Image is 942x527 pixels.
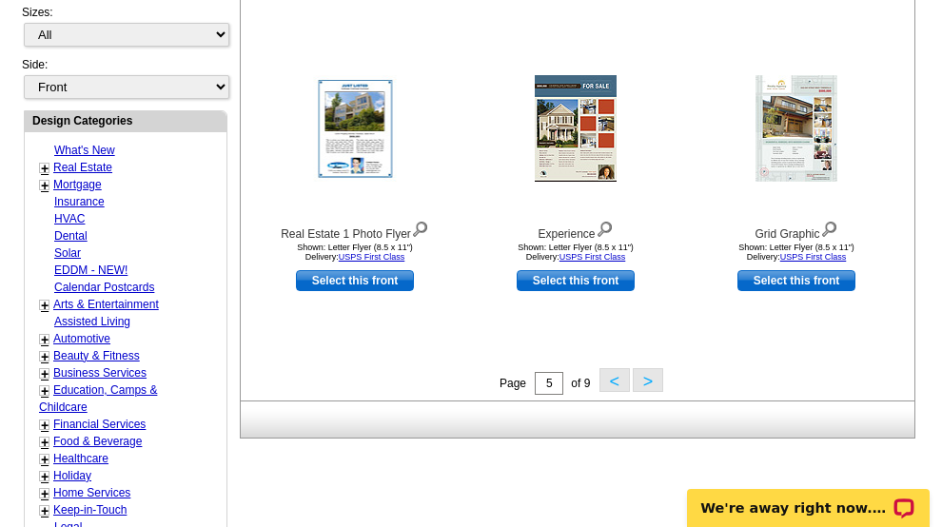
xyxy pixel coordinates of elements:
a: + [41,332,49,347]
a: Assisted Living [54,315,130,328]
a: Solar [54,246,81,260]
a: + [41,366,49,381]
div: Sizes: [22,4,227,56]
a: Food & Beverage [53,435,142,448]
div: Side: [22,56,227,101]
iframe: LiveChat chat widget [675,467,942,527]
div: Design Categories [25,111,226,129]
a: Mortgage [53,178,102,191]
a: What's New [54,144,115,157]
a: Business Services [53,366,147,380]
a: + [41,349,49,364]
button: > [633,368,663,392]
a: use this design [737,270,855,291]
a: Dental [54,229,88,243]
span: Page [500,377,526,390]
a: + [41,418,49,433]
div: Shown: Letter Flyer (8.5 x 11") Delivery: [692,243,901,262]
a: + [41,452,49,467]
a: Beauty & Fitness [53,349,140,362]
a: Calendar Postcards [54,281,154,294]
a: + [41,161,49,176]
a: Healthcare [53,452,108,465]
a: use this design [517,270,635,291]
a: Automotive [53,332,110,345]
a: USPS First Class [559,252,626,262]
a: Financial Services [53,418,146,431]
img: Experience [535,75,617,182]
a: Real Estate [53,161,112,174]
a: + [41,469,49,484]
a: + [41,178,49,193]
img: Grid Graphic [756,75,837,182]
img: Real Estate 1 Photo Flyer [314,75,397,182]
a: + [41,503,49,518]
a: USPS First Class [339,252,405,262]
a: + [41,298,49,313]
img: view design details [596,217,614,238]
a: + [41,383,49,399]
span: of 9 [571,377,590,390]
div: Shown: Letter Flyer (8.5 x 11") Delivery: [471,243,680,262]
a: use this design [296,270,414,291]
a: + [41,486,49,501]
a: + [41,435,49,450]
div: Shown: Letter Flyer (8.5 x 11") Delivery: [250,243,460,262]
img: view design details [411,217,429,238]
a: Keep-in-Touch [53,503,127,517]
a: Education, Camps & Childcare [39,383,157,414]
button: < [599,368,630,392]
a: HVAC [54,212,85,225]
a: Holiday [53,469,91,482]
a: Arts & Entertainment [53,298,159,311]
a: Home Services [53,486,130,499]
a: EDDM - NEW! [54,263,128,277]
a: Insurance [54,195,105,208]
div: Grid Graphic [692,217,901,243]
img: view design details [820,217,838,238]
div: Real Estate 1 Photo Flyer [250,217,460,243]
div: Experience [471,217,680,243]
a: USPS First Class [780,252,847,262]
